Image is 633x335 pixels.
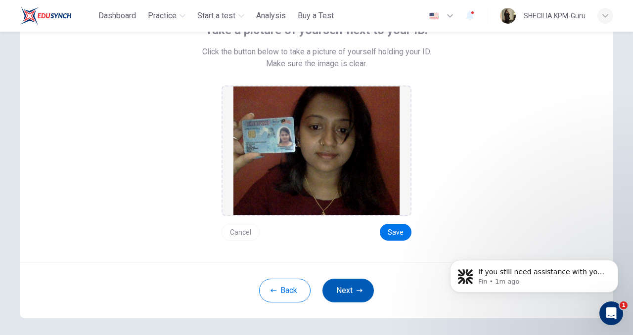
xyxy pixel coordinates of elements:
[428,12,440,20] img: en
[197,10,235,22] span: Start a test
[599,301,623,325] iframe: Intercom live chat
[322,279,374,302] button: Next
[10,207,188,245] div: Ask a questionAI Agent and team can helpProfile image for Fin
[202,46,431,58] span: Click the button below to take a picture of yourself holding your ID.
[10,165,187,202] div: Profile image for FinIf you still need assistance with your MacBook screen sharing issue, I’m her...
[20,6,94,26] a: ELTC logo
[20,215,150,226] div: Ask a question
[66,244,132,284] button: Messages
[144,7,189,25] button: Practice
[56,183,86,194] div: • 1m ago
[20,226,150,236] div: AI Agent and team can help
[266,58,367,70] span: Make sure the image is clear.
[256,10,286,22] span: Analysis
[233,86,400,215] img: preview screemshot
[154,220,166,232] img: Profile image for Fin
[94,7,140,25] button: Dashboard
[20,6,72,26] img: ELTC logo
[20,173,40,193] img: Profile image for Fin
[20,70,178,121] p: Hey SHECILIA. Welcome to EduSynch!
[148,10,177,22] span: Practice
[10,150,188,202] div: Recent messageProfile image for FinIf you still need assistance with your MacBook screen sharing ...
[157,269,173,276] span: Help
[20,121,178,137] p: How can we help?
[98,10,136,22] span: Dashboard
[294,7,338,25] button: Buy a Test
[20,159,178,169] div: Recent message
[298,10,334,22] span: Buy a Test
[259,279,311,302] button: Back
[500,8,516,24] img: Profile picture
[252,7,290,25] button: Analysis
[222,224,260,241] button: Cancel
[82,269,116,276] span: Messages
[193,7,248,25] button: Start a test
[22,269,44,276] span: Home
[435,239,633,308] iframe: Intercom notifications message
[44,183,54,194] div: Fin
[132,244,198,284] button: Help
[620,301,628,309] span: 1
[380,224,411,241] button: Save
[524,10,586,22] div: SHECILIA KPM-Guru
